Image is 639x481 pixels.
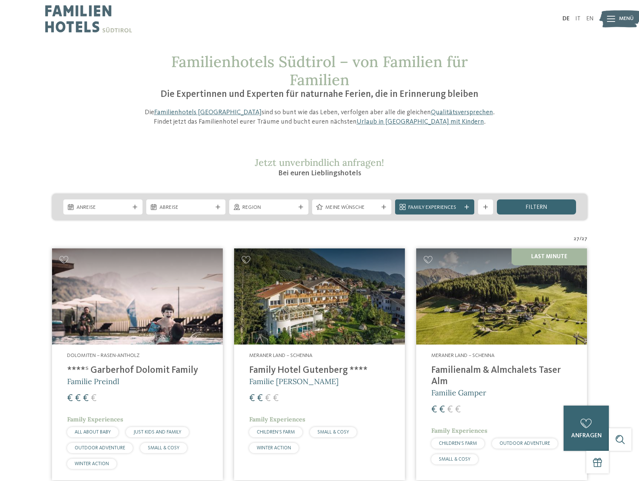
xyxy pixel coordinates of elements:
[75,446,125,450] span: OUTDOOR ADVENTURE
[148,446,179,450] span: SMALL & COSY
[408,204,461,211] span: Family Experiences
[574,235,579,243] span: 27
[431,109,493,116] a: Qualitätsversprechen
[416,248,587,345] img: Familienhotels gesucht? Hier findet ihr die besten!
[564,406,609,451] a: anfragen
[455,405,461,415] span: €
[447,405,453,415] span: €
[255,156,384,169] span: Jetzt unverbindlich anfragen!
[249,415,305,423] span: Family Experiences
[75,461,109,466] span: WINTER ACTION
[526,204,547,210] span: filtern
[278,170,361,177] span: Bei euren Lieblingshotels
[67,377,119,386] span: Familie Preindl
[357,118,484,125] a: Urlaub in [GEOGRAPHIC_DATA] mit Kindern
[234,248,405,480] a: Familienhotels gesucht? Hier findet ihr die besten! Meraner Land – Schenna Family Hotel Gutenberg...
[619,15,634,23] span: Menü
[439,441,477,446] span: CHILDREN’S FARM
[242,204,295,211] span: Region
[431,427,487,434] span: Family Experiences
[249,365,390,376] h4: Family Hotel Gutenberg ****
[273,394,279,403] span: €
[52,248,223,345] img: Familienhotels gesucht? Hier findet ihr die besten!
[439,405,445,415] span: €
[67,365,208,376] h4: ****ˢ Garberhof Dolomit Family
[317,430,349,435] span: SMALL & COSY
[249,377,339,386] span: Familie [PERSON_NAME]
[234,248,405,345] img: Family Hotel Gutenberg ****
[500,441,550,446] span: OUTDOOR ADVENTURE
[257,446,291,450] span: WINTER ACTION
[91,394,97,403] span: €
[52,248,223,480] a: Familienhotels gesucht? Hier findet ihr die besten! Dolomiten – Rasen-Antholz ****ˢ Garberhof Dol...
[77,204,129,211] span: Anreise
[439,457,470,462] span: SMALL & COSY
[161,90,478,99] span: Die Expertinnen und Experten für naturnahe Ferien, die in Erinnerung bleiben
[586,16,594,22] a: EN
[265,394,271,403] span: €
[67,353,139,358] span: Dolomiten – Rasen-Antholz
[575,16,581,22] a: IT
[67,415,123,423] span: Family Experiences
[257,394,263,403] span: €
[133,430,181,435] span: JUST KIDS AND FAMILY
[257,430,295,435] span: CHILDREN’S FARM
[431,405,437,415] span: €
[249,394,255,403] span: €
[249,353,313,358] span: Meraner Land – Schenna
[325,204,378,211] span: Meine Wünsche
[83,394,89,403] span: €
[431,353,495,358] span: Meraner Land – Schenna
[75,394,81,403] span: €
[171,52,468,89] span: Familienhotels Südtirol – von Familien für Familien
[159,204,212,211] span: Abreise
[431,388,486,397] span: Familie Gamper
[431,365,572,388] h4: Familienalm & Almchalets Taser Alm
[154,109,262,116] a: Familienhotels [GEOGRAPHIC_DATA]
[416,248,587,480] a: Familienhotels gesucht? Hier findet ihr die besten! Last Minute Meraner Land – Schenna Familienal...
[67,394,73,403] span: €
[579,235,582,243] span: /
[571,433,602,439] span: anfragen
[582,235,587,243] span: 27
[75,430,111,435] span: ALL ABOUT BABY
[562,16,570,22] a: DE
[141,108,499,127] p: Die sind so bunt wie das Leben, verfolgen aber alle die gleichen . Findet jetzt das Familienhotel...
